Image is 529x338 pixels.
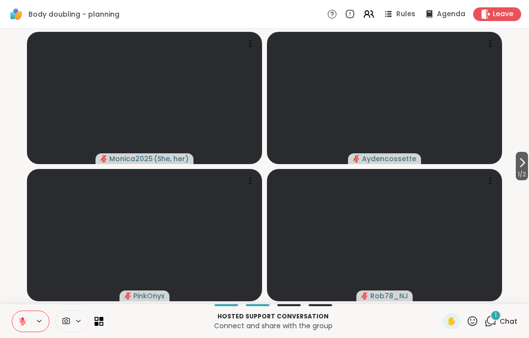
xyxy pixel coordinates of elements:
[133,291,165,301] span: PinkOnyx
[124,292,131,299] span: audio-muted
[516,169,528,180] span: 1 / 2
[495,311,497,319] span: 1
[353,155,360,162] span: audio-muted
[516,152,528,180] button: 1/2
[109,312,437,321] p: Hosted support conversation
[28,9,120,19] span: Body doubling - planning
[396,9,415,19] span: Rules
[370,291,408,301] span: Rob78_NJ
[447,315,457,327] span: ✋
[109,154,153,164] span: Monica2025
[8,6,24,23] img: ShareWell Logomark
[100,155,107,162] span: audio-muted
[437,9,465,19] span: Agenda
[493,9,513,19] span: Leave
[154,154,189,164] span: ( She, her )
[500,316,517,326] span: Chat
[362,154,416,164] span: Aydencossette
[361,292,368,299] span: audio-muted
[109,321,437,331] p: Connect and share with the group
